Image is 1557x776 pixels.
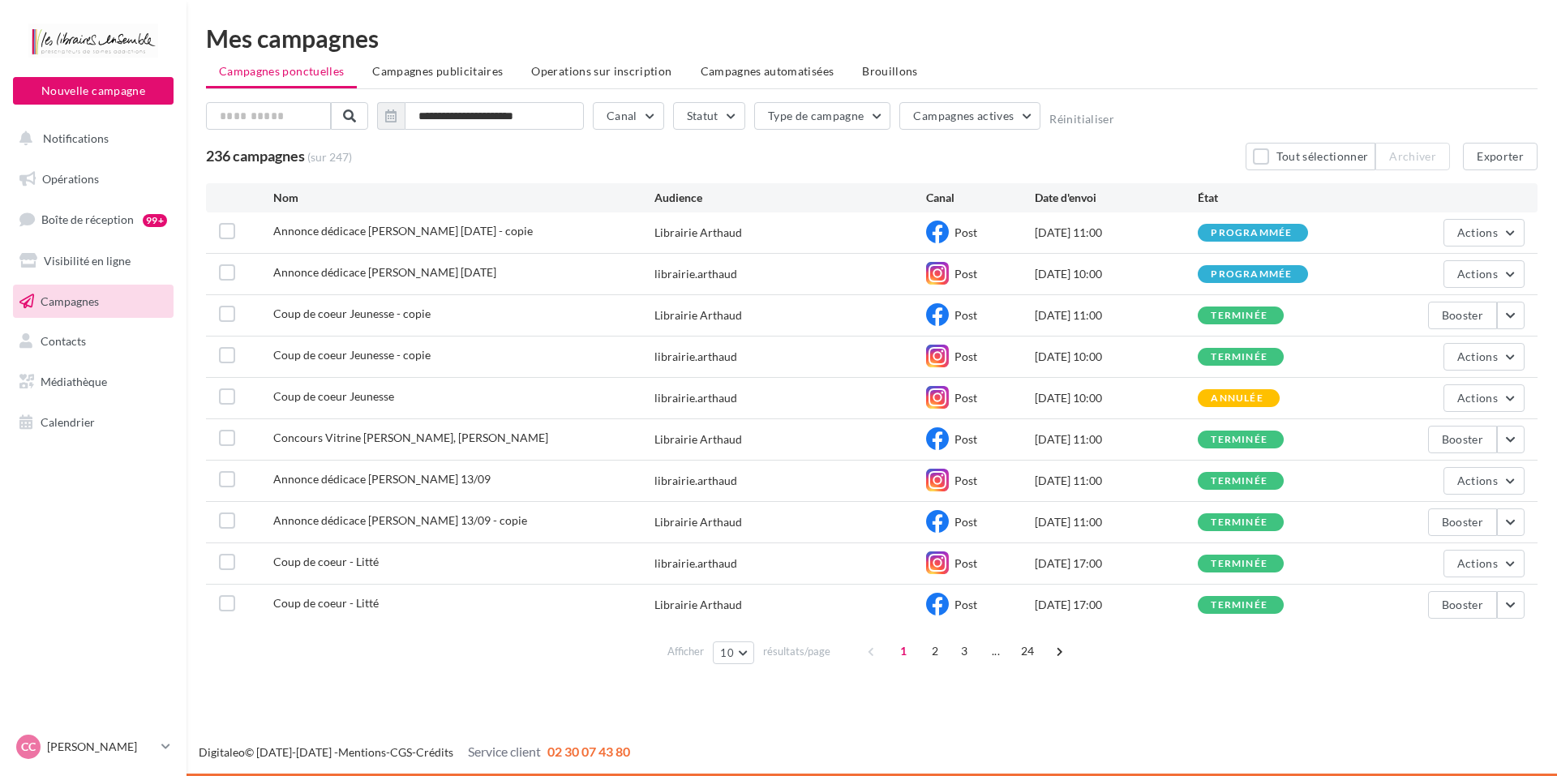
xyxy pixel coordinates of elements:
[1443,550,1525,577] button: Actions
[1035,349,1198,365] div: [DATE] 10:00
[41,375,107,388] span: Médiathèque
[954,432,977,446] span: Post
[1035,225,1198,241] div: [DATE] 11:00
[654,431,742,448] div: Librairie Arthaud
[273,555,379,568] span: Coup de coeur - Litté
[1443,467,1525,495] button: Actions
[1035,473,1198,489] div: [DATE] 11:00
[954,267,977,281] span: Post
[10,122,170,156] button: Notifications
[42,172,99,186] span: Opérations
[273,472,491,486] span: Annonce dédicace Priscilla Bourgeat 13/09
[13,731,174,762] a: CC [PERSON_NAME]
[954,556,977,570] span: Post
[1375,143,1450,170] button: Archiver
[1457,556,1498,570] span: Actions
[954,308,977,322] span: Post
[1428,426,1497,453] button: Booster
[1035,190,1198,206] div: Date d'envoi
[654,266,737,282] div: librairie.arthaud
[951,638,977,664] span: 3
[416,745,453,759] a: Crédits
[701,64,834,78] span: Campagnes automatisées
[1457,391,1498,405] span: Actions
[273,596,379,610] span: Coup de coeur - Litté
[338,745,386,759] a: Mentions
[1211,559,1267,569] div: terminée
[954,598,977,611] span: Post
[654,597,742,613] div: Librairie Arthaud
[531,64,671,78] span: Operations sur inscription
[307,149,352,165] span: (sur 247)
[1443,384,1525,412] button: Actions
[926,190,1035,206] div: Canal
[199,745,630,759] span: © [DATE]-[DATE] - - -
[899,102,1040,130] button: Campagnes actives
[654,473,737,489] div: librairie.arthaud
[720,646,734,659] span: 10
[1035,597,1198,613] div: [DATE] 17:00
[1035,390,1198,406] div: [DATE] 10:00
[41,212,134,226] span: Boîte de réception
[41,294,99,307] span: Campagnes
[922,638,948,664] span: 2
[1035,431,1198,448] div: [DATE] 11:00
[1443,343,1525,371] button: Actions
[1457,225,1498,239] span: Actions
[954,349,977,363] span: Post
[1457,474,1498,487] span: Actions
[43,131,109,145] span: Notifications
[1198,190,1361,206] div: État
[1211,517,1267,528] div: terminée
[1014,638,1041,664] span: 24
[44,254,131,268] span: Visibilité en ligne
[754,102,891,130] button: Type de campagne
[390,745,412,759] a: CGS
[1049,113,1114,126] button: Réinitialiser
[954,515,977,529] span: Post
[10,244,177,278] a: Visibilité en ligne
[1457,349,1498,363] span: Actions
[1463,143,1538,170] button: Exporter
[713,641,754,664] button: 10
[273,513,527,527] span: Annonce dédicace Priscilla Bourgeat 13/09 - copie
[10,285,177,319] a: Campagnes
[206,26,1538,50] div: Mes campagnes
[763,644,830,659] span: résultats/page
[1428,591,1497,619] button: Booster
[1246,143,1375,170] button: Tout sélectionner
[654,555,737,572] div: librairie.arthaud
[1428,508,1497,536] button: Booster
[47,739,155,755] p: [PERSON_NAME]
[1035,266,1198,282] div: [DATE] 10:00
[654,390,737,406] div: librairie.arthaud
[862,64,918,78] span: Brouillons
[547,744,630,759] span: 02 30 07 43 80
[41,415,95,429] span: Calendrier
[1035,514,1198,530] div: [DATE] 11:00
[1457,267,1498,281] span: Actions
[983,638,1009,664] span: ...
[273,190,654,206] div: Nom
[468,744,541,759] span: Service client
[1211,435,1267,445] div: terminée
[667,644,704,659] span: Afficher
[654,349,737,365] div: librairie.arthaud
[10,324,177,358] a: Contacts
[1035,555,1198,572] div: [DATE] 17:00
[954,225,977,239] span: Post
[273,389,394,403] span: Coup de coeur Jeunesse
[954,474,977,487] span: Post
[372,64,503,78] span: Campagnes publicitaires
[1443,219,1525,247] button: Actions
[273,265,496,279] span: Annonce dédicace Antoine Ronzon 27.09.25
[954,391,977,405] span: Post
[890,638,916,664] span: 1
[10,202,177,237] a: Boîte de réception99+
[1211,269,1292,280] div: programmée
[273,224,533,238] span: Annonce dédicace Antoine Ronzon 27.09.25 - copie
[913,109,1014,122] span: Campagnes actives
[143,214,167,227] div: 99+
[10,365,177,399] a: Médiathèque
[654,307,742,324] div: Librairie Arthaud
